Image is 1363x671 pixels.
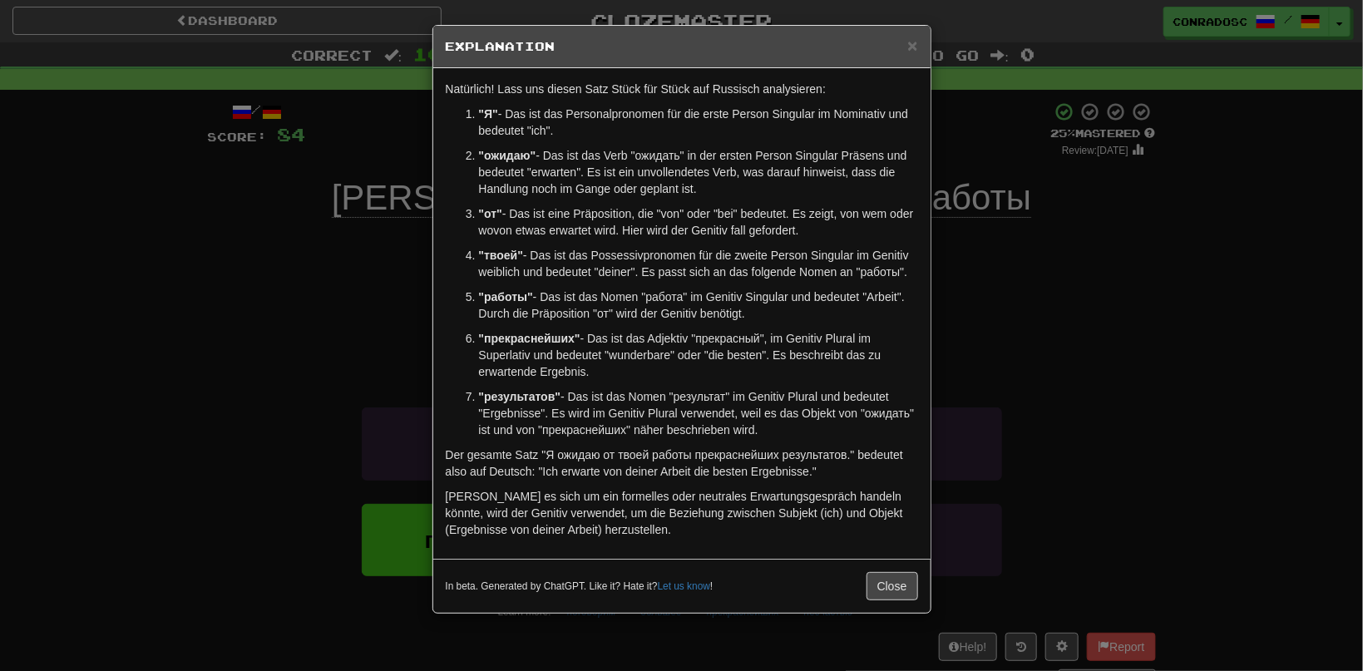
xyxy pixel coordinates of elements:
[867,572,918,600] button: Close
[479,388,918,438] p: - Das ist das Nomen "результат" im Genitiv Plural und bedeutet "Ergebnisse". Es wird im Genitiv P...
[479,249,524,262] strong: "твоей"
[479,330,918,380] p: - Das ist das Adjektiv "прекрасный", im Genitiv Plural im Superlativ und bedeutet "wunderbare" od...
[907,36,917,55] span: ×
[479,332,580,345] strong: "прекраснейших"
[479,205,918,239] p: - Das ist eine Präposition, die "von" oder "bei" bedeutet. Es zeigt, von wem oder wovon etwas erw...
[446,580,714,594] small: In beta. Generated by ChatGPT. Like it? Hate it? !
[479,107,498,121] strong: "Я"
[658,580,710,592] a: Let us know
[479,207,502,220] strong: "от"
[479,290,533,303] strong: "работы"
[907,37,917,54] button: Close
[479,149,536,162] strong: "ожидаю"
[479,247,918,280] p: - Das ist das Possessivpronomen für die zweite Person Singular im Genitiv weiblich und bedeutet "...
[479,106,918,139] p: - Das ist das Personalpronomen für die erste Person Singular im Nominativ und bedeutet "ich".
[479,390,561,403] strong: "результатов"
[479,289,918,322] p: - Das ist das Nomen "работа" im Genitiv Singular und bedeutet "Arbeit". Durch die Präposition "от...
[446,81,918,97] p: Natürlich! Lass uns diesen Satz Stück für Stück auf Russisch analysieren:
[446,38,918,55] h5: Explanation
[446,447,918,480] p: Der gesamte Satz "Я ожидаю от твоей работы прекраснейших результатов." bedeutet also auf Deutsch:...
[446,488,918,538] p: [PERSON_NAME] es sich um ein formelles oder neutrales Erwartungsgespräch handeln könnte, wird der...
[479,147,918,197] p: - Das ist das Verb "ожидать" in der ersten Person Singular Präsens und bedeutet "erwarten". Es is...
